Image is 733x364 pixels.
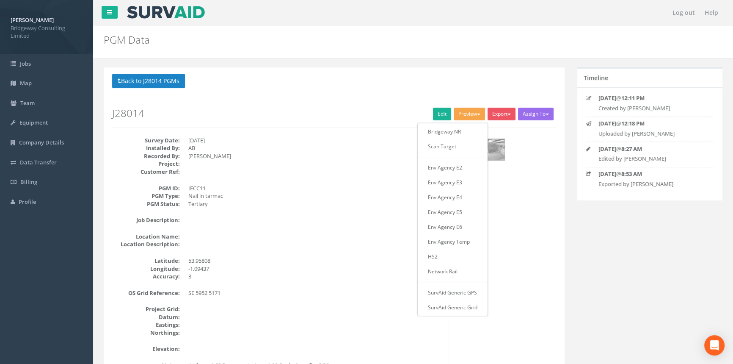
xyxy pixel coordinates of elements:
span: Jobs [20,60,31,67]
div: Open Intercom Messenger [704,335,725,356]
strong: 8:27 AM [621,145,642,153]
dt: Accuracy: [112,272,180,281]
dt: Location Name: [112,233,180,241]
a: Scan Target [419,140,486,153]
a: SurvAid Generic Grid [419,301,486,314]
span: Profile [19,198,36,206]
h5: Timeline [584,75,608,81]
dt: OS Grid Reference: [112,289,180,297]
a: Env Agency E6 [419,220,486,233]
dd: 3 [188,272,441,281]
dd: SE 5952 5171 [188,289,441,297]
strong: [DATE] [598,145,616,153]
a: Env Agency E5 [419,206,486,219]
dt: Customer Ref: [112,168,180,176]
p: @ [598,94,703,102]
span: Company Details [19,139,64,146]
a: SurvAid Generic GPS [419,286,486,299]
dt: Project Grid: [112,305,180,313]
dt: Survey Date: [112,136,180,144]
strong: 12:18 PM [621,119,645,127]
p: Edited by [PERSON_NAME] [598,155,703,163]
dt: Northings: [112,329,180,337]
p: @ [598,119,703,128]
dt: PGM ID: [112,184,180,192]
span: Billing [20,178,37,186]
p: @ [598,145,703,153]
dd: Nail in tarmac [188,192,441,200]
a: Env Agency E3 [419,176,486,189]
a: Env Agency E2 [419,161,486,174]
dt: Location Description: [112,240,180,248]
dt: Elevation: [112,345,180,353]
a: Network Rail [419,265,486,278]
span: Map [20,79,32,87]
span: Team [20,99,35,107]
a: [PERSON_NAME] Bridgeway Consulting Limited [11,14,83,40]
p: Created by [PERSON_NAME] [598,104,703,112]
dt: Datum: [112,313,180,321]
dd: 53.95808 [188,257,441,265]
dt: Project: [112,160,180,168]
dd: AB [188,144,441,152]
a: Edit [433,108,451,120]
strong: [DATE] [598,94,616,102]
span: Data Transfer [20,158,57,166]
dd: Tertiary [188,200,441,208]
p: Exported by [PERSON_NAME] [598,180,703,188]
span: Equipment [19,119,48,126]
dd: -1.09437 [188,265,441,273]
dt: Job Description: [112,216,180,224]
h2: J28014 [112,108,556,119]
h2: PGM Data [104,34,617,45]
a: Env Agency Temp [419,235,486,248]
button: Preview [454,108,485,120]
strong: [DATE] [598,170,616,178]
dt: PGM Status: [112,200,180,208]
dt: Eastings: [112,321,180,329]
p: Uploaded by [PERSON_NAME] [598,130,703,138]
a: Env Agency E4 [419,191,486,204]
a: HS2 [419,250,486,263]
button: Export [488,108,515,120]
dt: PGM Type: [112,192,180,200]
button: Assign To [518,108,554,120]
dt: Longitude: [112,265,180,273]
strong: [PERSON_NAME] [11,16,54,24]
strong: 8:53 AM [621,170,642,178]
dd: [PERSON_NAME] [188,152,441,160]
button: Back to J28014 PGMs [112,74,185,88]
dt: Installed By: [112,144,180,152]
a: Bridgeway NR [419,125,486,138]
strong: [DATE] [598,119,616,127]
dd: IECC11 [188,184,441,192]
img: 7bea6a31-00fc-9266-916e-1cfdfd8b0d9d_a8663676-27bc-047f-38db-763eba00ba03_thumb.jpg [483,139,504,160]
dt: Latitude: [112,257,180,265]
p: @ [598,170,703,178]
strong: 12:11 PM [621,94,645,102]
dd: [DATE] [188,136,441,144]
span: Bridgeway Consulting Limited [11,24,83,40]
dt: Recorded By: [112,152,180,160]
